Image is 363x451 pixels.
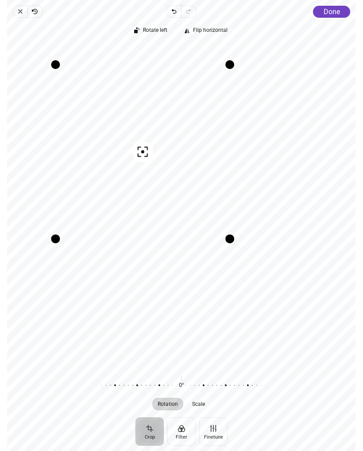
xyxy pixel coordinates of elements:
[167,417,196,446] button: Filter
[135,417,164,446] button: Crop
[226,235,235,243] div: Drag corner br
[143,27,168,33] span: Rotate left
[51,235,60,243] div: Drag corner bl
[199,417,228,446] button: Finetune
[226,65,235,239] div: Drag edge r
[56,235,230,243] div: Drag edge b
[158,401,178,407] span: Rotation
[56,60,230,69] div: Drag edge t
[130,25,173,37] button: Rotate left
[51,65,60,239] div: Drag edge l
[51,60,60,69] div: Drag corner tl
[313,6,351,18] button: Done
[324,8,340,16] span: Done
[193,27,228,33] span: Flip horizontal
[226,60,235,69] div: Drag corner tr
[180,25,233,37] button: Flip horizontal
[187,398,211,410] button: Scale
[153,398,184,410] button: Rotation
[193,401,205,407] span: Scale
